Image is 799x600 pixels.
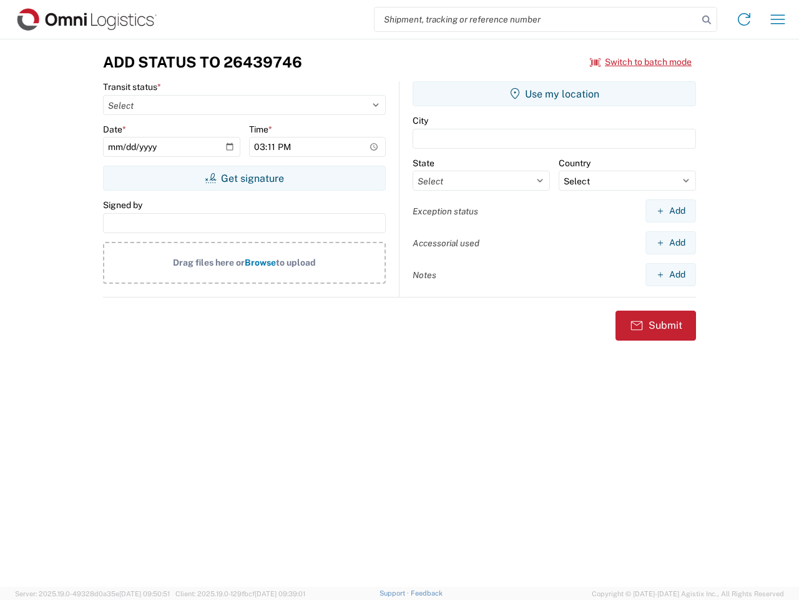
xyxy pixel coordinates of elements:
[413,157,434,169] label: State
[119,590,170,597] span: [DATE] 09:50:51
[413,206,478,217] label: Exception status
[380,589,411,597] a: Support
[276,257,316,267] span: to upload
[249,124,272,135] label: Time
[413,237,479,249] label: Accessorial used
[413,115,428,126] label: City
[592,588,784,599] span: Copyright © [DATE]-[DATE] Agistix Inc., All Rights Reserved
[615,311,696,341] button: Submit
[103,124,126,135] label: Date
[413,81,696,106] button: Use my location
[15,590,170,597] span: Server: 2025.19.0-49328d0a35e
[103,81,161,92] label: Transit status
[255,590,305,597] span: [DATE] 09:39:01
[103,53,302,71] h3: Add Status to 26439746
[413,269,436,281] label: Notes
[645,263,696,286] button: Add
[175,590,305,597] span: Client: 2025.19.0-129fbcf
[645,231,696,254] button: Add
[173,257,245,267] span: Drag files here or
[590,52,692,72] button: Switch to batch mode
[103,166,386,191] button: Get signature
[245,257,276,267] span: Browse
[559,157,591,169] label: Country
[103,199,142,211] label: Signed by
[411,589,443,597] a: Feedback
[375,7,698,31] input: Shipment, tracking or reference number
[645,199,696,222] button: Add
